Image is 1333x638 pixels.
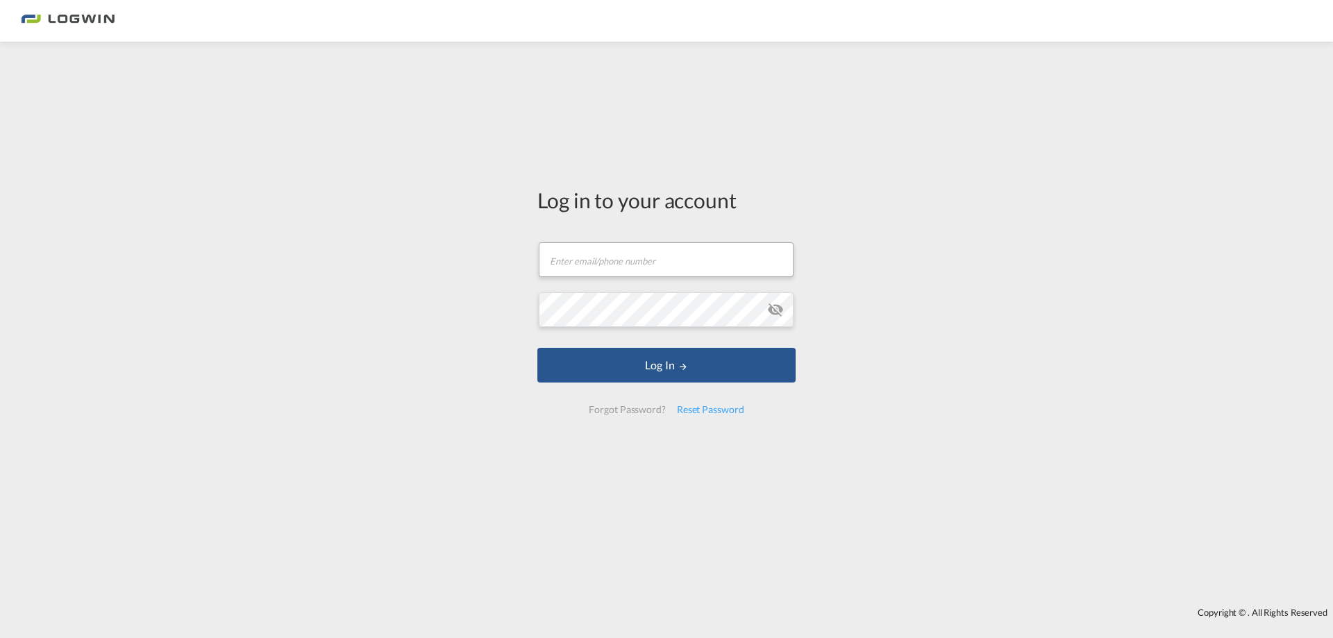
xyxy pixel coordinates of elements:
[767,301,784,318] md-icon: icon-eye-off
[583,397,671,422] div: Forgot Password?
[537,185,796,215] div: Log in to your account
[21,6,115,37] img: 2761ae10d95411efa20a1f5e0282d2d7.png
[671,397,750,422] div: Reset Password
[539,242,794,277] input: Enter email/phone number
[537,348,796,383] button: LOGIN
